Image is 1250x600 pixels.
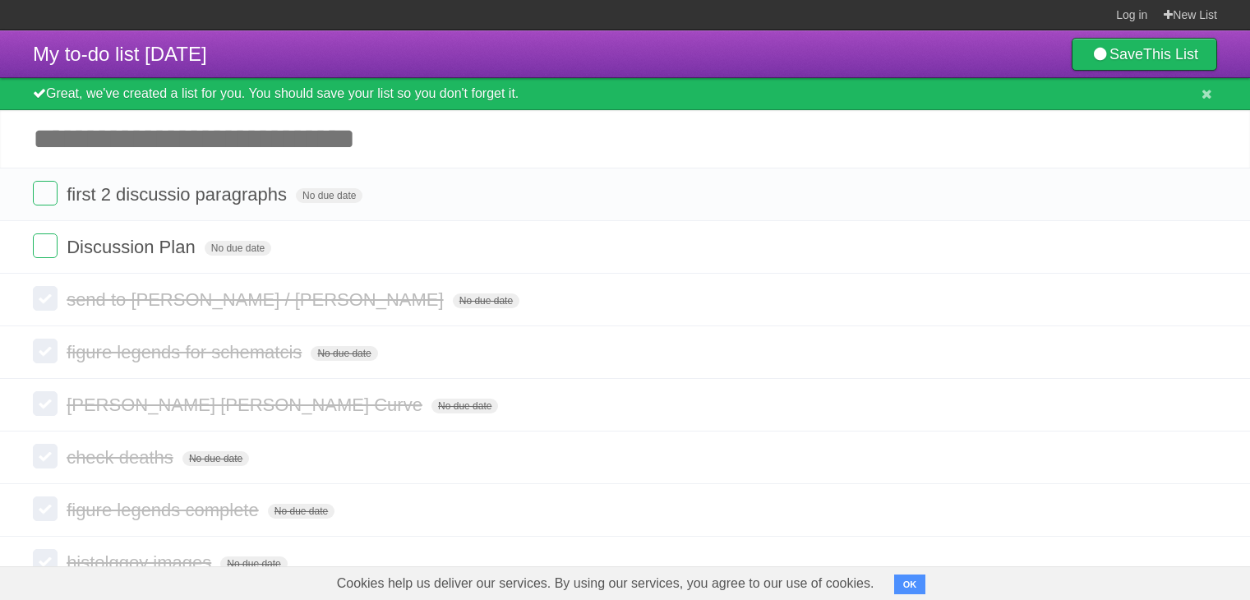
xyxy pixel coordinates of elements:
label: Done [33,549,58,574]
label: Done [33,444,58,468]
span: Cookies help us deliver our services. By using our services, you agree to our use of cookies. [321,567,891,600]
a: SaveThis List [1072,38,1217,71]
span: No due date [268,504,334,519]
span: No due date [311,346,377,361]
b: This List [1143,46,1198,62]
button: OK [894,575,926,594]
span: Discussion Plan [67,237,200,257]
span: histolggoy images [67,552,215,573]
span: [PERSON_NAME] [PERSON_NAME] Curve [67,395,427,415]
span: My to-do list [DATE] [33,43,207,65]
span: No due date [182,451,249,466]
span: send to [PERSON_NAME] / [PERSON_NAME] [67,289,447,310]
span: No due date [205,241,271,256]
label: Done [33,496,58,521]
label: Done [33,181,58,205]
span: figure legends complete [67,500,263,520]
label: Done [33,233,58,258]
label: Done [33,286,58,311]
span: No due date [220,556,287,571]
span: figure legends for schematcis [67,342,306,362]
label: Done [33,339,58,363]
span: check deaths [67,447,178,468]
label: Done [33,391,58,416]
span: No due date [453,293,519,308]
span: No due date [431,399,498,413]
span: No due date [296,188,362,203]
span: first 2 discussio paragraphs [67,184,291,205]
